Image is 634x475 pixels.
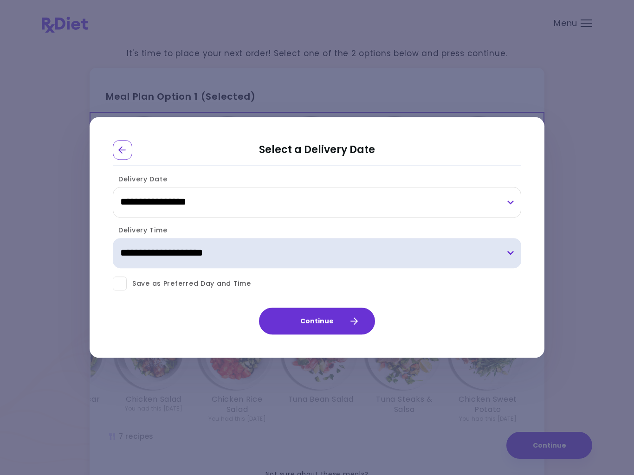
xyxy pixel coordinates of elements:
div: Go Back [113,140,132,160]
span: Save as Preferred Day and Time [127,278,251,289]
label: Delivery Time [113,225,167,235]
button: Continue [259,308,375,335]
label: Delivery Date [113,174,167,184]
h2: Select a Delivery Date [113,140,521,166]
